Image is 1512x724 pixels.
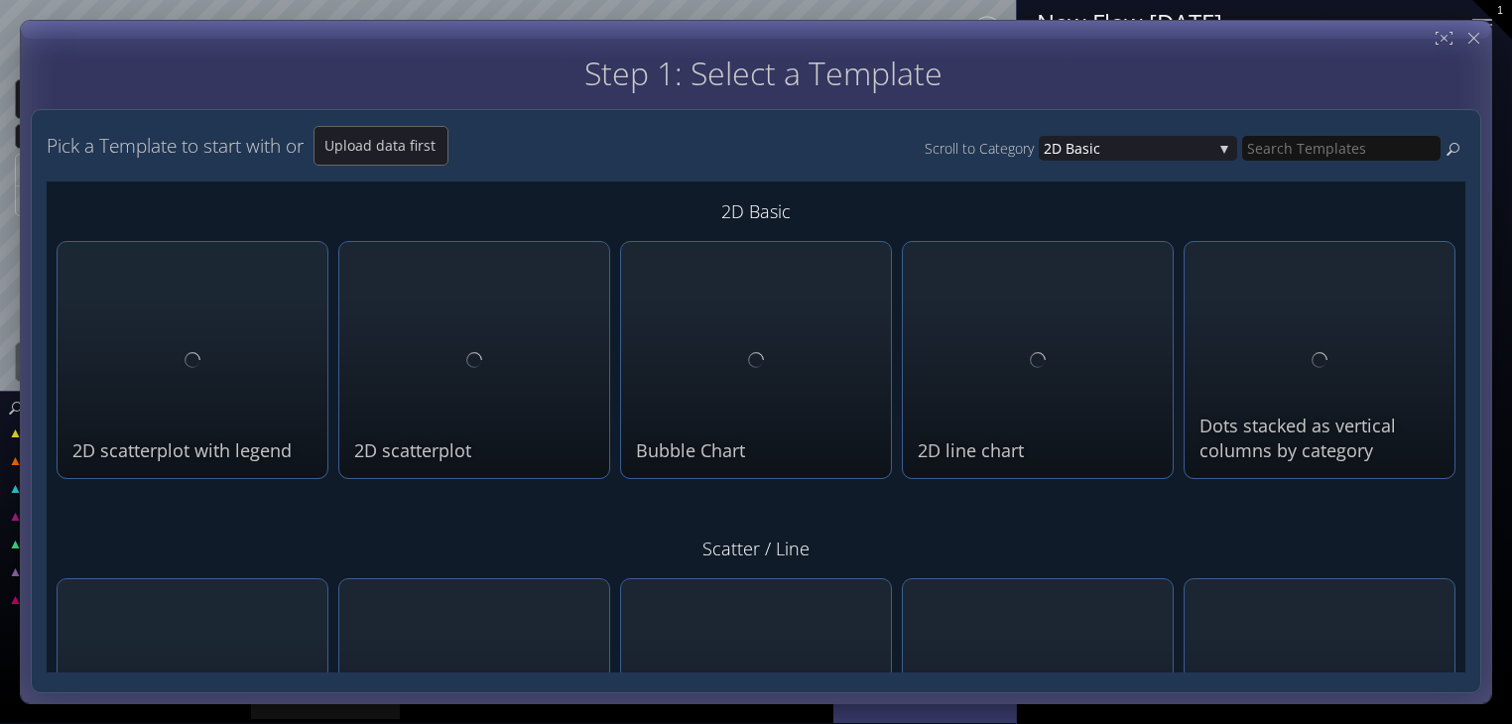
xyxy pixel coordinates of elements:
[57,191,1455,231] div: 2D Basic
[47,136,304,157] h4: Pick a Template to start with or
[1199,414,1445,463] div: Dots stacked as vertical columns by category
[918,438,1163,463] div: 2D line chart
[1037,10,1448,35] div: New Flow [DATE]
[315,136,447,156] span: Upload data first
[1089,136,1212,161] span: ic
[584,52,943,94] span: Step 1: Select a Template
[1044,136,1089,161] span: 2D Bas
[72,438,317,463] div: 2D scatterplot with legend
[354,438,599,463] div: 2D scatterplot
[1242,136,1441,161] input: Search Templates
[57,529,1455,568] div: Scatter / Line
[925,136,1039,161] div: Scroll to Category
[636,438,881,463] div: Bubble Chart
